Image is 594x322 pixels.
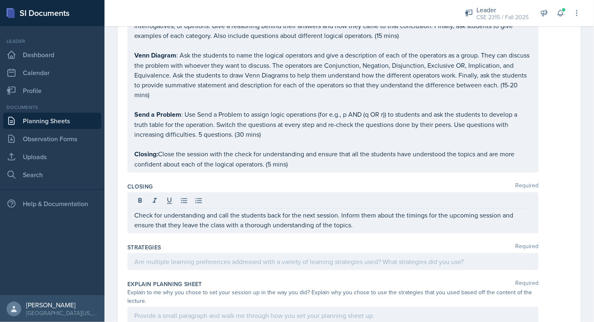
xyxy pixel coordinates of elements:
[3,64,101,81] a: Calendar
[26,301,98,309] div: [PERSON_NAME]
[3,113,101,129] a: Planning Sheets
[3,131,101,147] a: Observation Forms
[3,82,101,99] a: Profile
[3,104,101,111] div: Documents
[515,182,538,191] span: Required
[134,149,532,169] p: Close the session with the check for understanding and ensure that all the students have understo...
[476,13,529,22] div: CSE 2315 / Fall 2025
[134,109,532,139] p: : Use Send a Problem to assign logic operations (for e.g., p AND (q OR r)) to students and ask th...
[134,210,532,230] p: Check for understanding and call the students back for the next session. Inform them about the ti...
[515,280,538,288] span: Required
[127,182,153,191] label: Closing
[134,50,532,100] p: : Ask the students to name the logical operators and give a description of each of the operators ...
[3,195,101,212] div: Help & Documentation
[476,5,529,15] div: Leader
[3,167,101,183] a: Search
[134,149,158,159] strong: Closing:
[3,149,101,165] a: Uploads
[3,47,101,63] a: Dashboard
[515,243,538,251] span: Required
[127,243,161,251] label: Strategies
[127,280,202,288] label: Explain Planning Sheet
[127,288,538,305] div: Explain to me why you chose to set your session up in the way you did? Explain why you chose to u...
[26,309,98,317] div: [GEOGRAPHIC_DATA][US_STATE]
[3,38,101,45] div: Leader
[134,110,181,119] strong: Send a Problem
[134,51,176,60] strong: Venn Diagram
